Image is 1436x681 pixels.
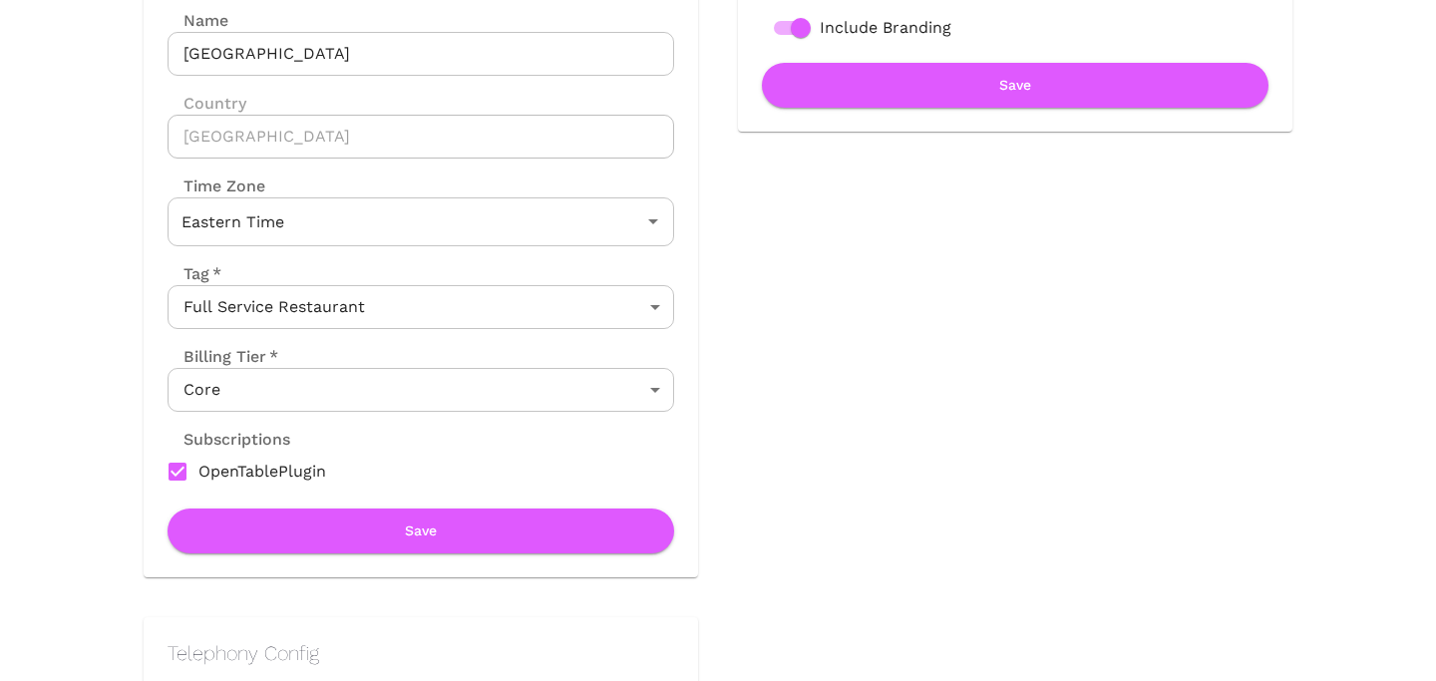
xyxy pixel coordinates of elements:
button: Save [168,509,674,553]
label: Country [168,92,674,115]
span: Include Branding [820,16,951,40]
h2: Telephony Config [168,641,674,665]
label: Time Zone [168,174,674,197]
label: Subscriptions [168,428,290,451]
label: Billing Tier [168,345,278,368]
div: Core [168,368,674,412]
label: Name [168,9,674,32]
button: Open [639,207,667,235]
span: OpenTablePlugin [198,460,326,484]
label: Tag [168,262,221,285]
div: Full Service Restaurant [168,285,674,329]
button: Save [762,63,1268,108]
